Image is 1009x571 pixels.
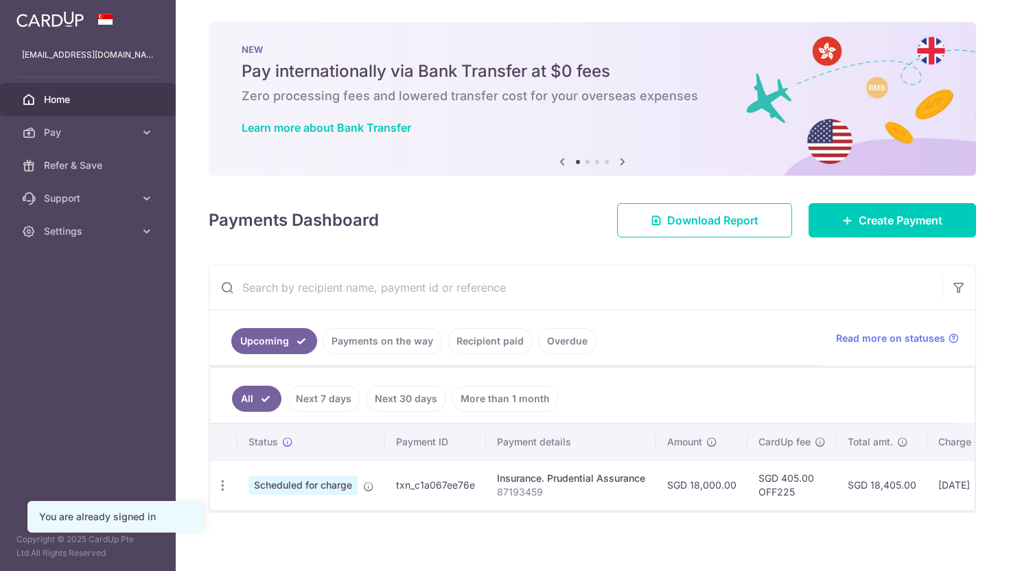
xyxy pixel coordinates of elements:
[848,435,893,449] span: Total amt.
[242,121,411,135] a: Learn more about Bank Transfer
[497,471,645,485] div: Insurance. Prudential Assurance
[809,203,976,237] a: Create Payment
[758,435,811,449] span: CardUp fee
[385,424,486,460] th: Payment ID
[323,328,442,354] a: Payments on the way
[667,212,758,229] span: Download Report
[366,386,446,412] a: Next 30 days
[248,435,278,449] span: Status
[920,530,995,564] iframe: Opens a widget where you can find more information
[16,11,84,27] img: CardUp
[39,510,192,524] div: You are already signed in
[747,460,837,510] td: SGD 405.00 OFF225
[242,44,943,55] p: NEW
[656,460,747,510] td: SGD 18,000.00
[859,212,942,229] span: Create Payment
[44,191,135,205] span: Support
[209,208,379,233] h4: Payments Dashboard
[242,60,943,82] h5: Pay internationally via Bank Transfer at $0 fees
[44,93,135,106] span: Home
[486,424,656,460] th: Payment details
[837,460,927,510] td: SGD 18,405.00
[209,266,942,310] input: Search by recipient name, payment id or reference
[242,88,943,104] h6: Zero processing fees and lowered transfer cost for your overseas expenses
[836,331,959,345] a: Read more on statuses
[452,386,559,412] a: More than 1 month
[667,435,702,449] span: Amount
[232,386,281,412] a: All
[22,48,154,62] p: [EMAIL_ADDRESS][DOMAIN_NAME]
[44,159,135,172] span: Refer & Save
[248,476,358,495] span: Scheduled for charge
[836,331,945,345] span: Read more on statuses
[44,126,135,139] span: Pay
[385,460,486,510] td: txn_c1a067ee76e
[938,435,995,449] span: Charge date
[617,203,792,237] a: Download Report
[448,328,533,354] a: Recipient paid
[287,386,360,412] a: Next 7 days
[497,485,645,499] p: 87193459
[231,328,317,354] a: Upcoming
[209,22,976,176] img: Bank transfer banner
[44,224,135,238] span: Settings
[538,328,596,354] a: Overdue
